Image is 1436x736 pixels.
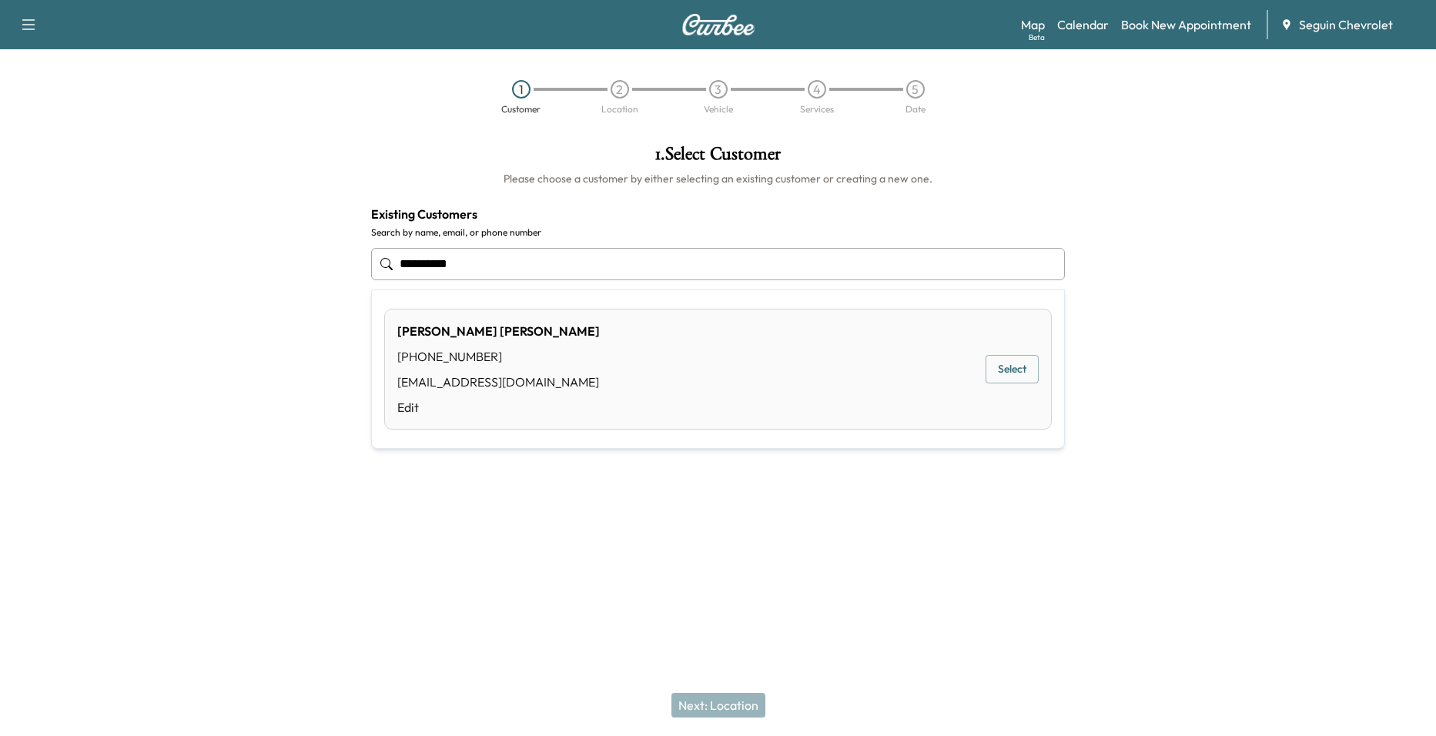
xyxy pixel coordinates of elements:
[704,105,733,114] div: Vehicle
[371,145,1065,171] h1: 1 . Select Customer
[681,14,755,35] img: Curbee Logo
[986,355,1039,383] button: Select
[512,80,531,99] div: 1
[397,322,600,340] div: [PERSON_NAME] [PERSON_NAME]
[371,205,1065,223] h4: Existing Customers
[1057,15,1109,34] a: Calendar
[800,105,834,114] div: Services
[397,347,600,366] div: [PHONE_NUMBER]
[808,80,826,99] div: 4
[397,398,600,417] a: Edit
[371,226,1065,239] label: Search by name, email, or phone number
[1021,15,1045,34] a: MapBeta
[1299,15,1393,34] span: Seguin Chevrolet
[371,171,1065,186] h6: Please choose a customer by either selecting an existing customer or creating a new one.
[905,105,926,114] div: Date
[1029,32,1045,43] div: Beta
[906,80,925,99] div: 5
[709,80,728,99] div: 3
[1121,15,1251,34] a: Book New Appointment
[601,105,638,114] div: Location
[611,80,629,99] div: 2
[397,373,600,391] div: [EMAIL_ADDRESS][DOMAIN_NAME]
[501,105,541,114] div: Customer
